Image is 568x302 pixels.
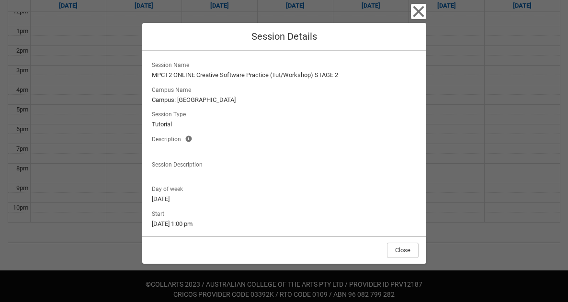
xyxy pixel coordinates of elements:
button: Close [411,4,426,19]
span: End [152,232,166,243]
button: Close [387,243,419,258]
lightning-formatted-text: [DATE] [152,194,417,204]
lightning-formatted-text: [DATE] 1:00 pm [152,219,417,229]
lightning-formatted-text: Campus: [GEOGRAPHIC_DATA] [152,95,417,105]
span: Campus Name [152,84,195,94]
span: Session Type [152,108,190,119]
span: Day of week [152,183,187,193]
span: Session Description [152,158,206,169]
lightning-formatted-text: Tutorial [152,120,417,129]
span: Start [152,208,168,218]
span: Session Details [251,31,317,42]
span: Session Name [152,59,193,69]
span: Description [152,133,185,144]
lightning-formatted-text: MPCT2 ONLINE Creative Software Practice (Tut/Workshop) STAGE 2 [152,70,417,80]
